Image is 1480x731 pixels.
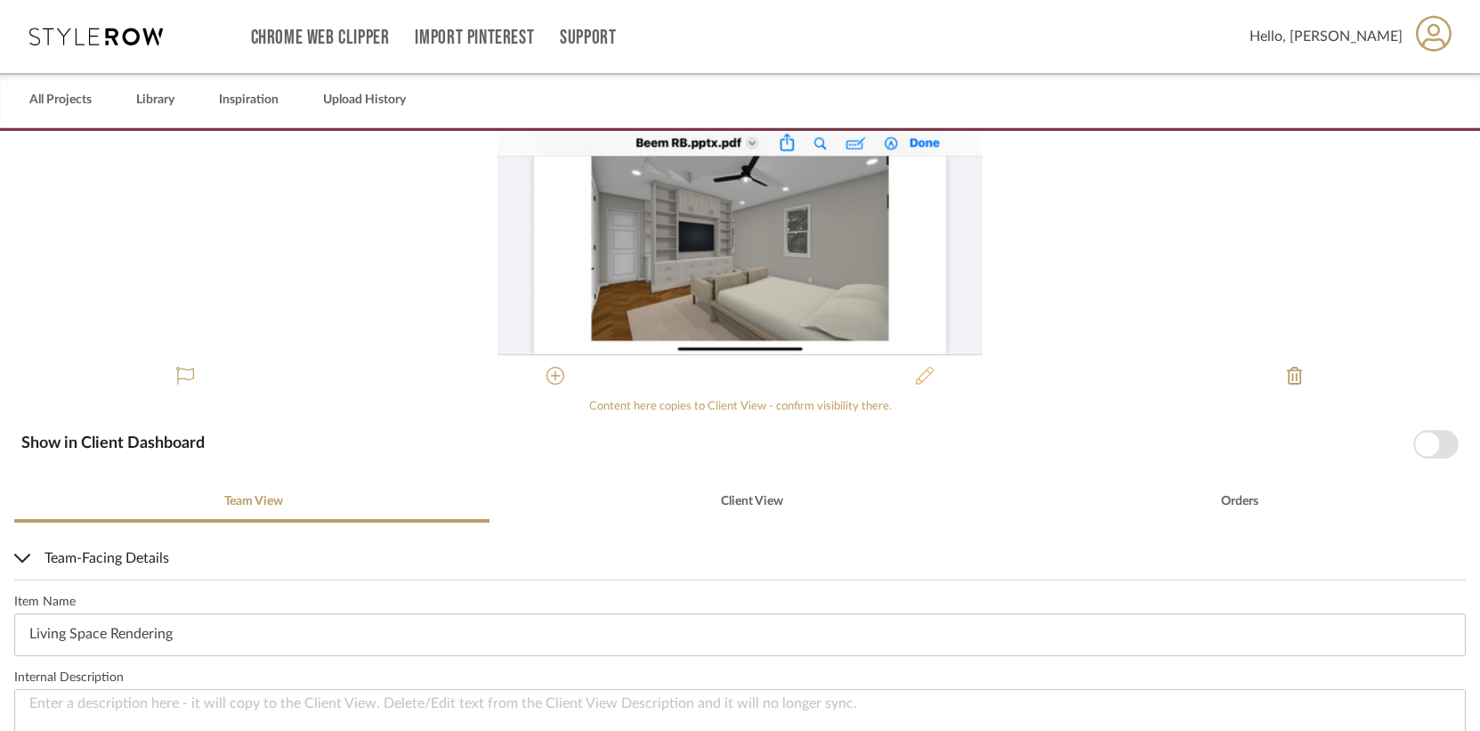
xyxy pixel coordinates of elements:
[14,398,1466,416] div: Content here copies to Client View - confirm visibility there.
[14,548,1459,569] span: Team-Facing Details
[251,30,390,45] a: Chrome Web Clipper
[1221,495,1258,508] span: Orders
[219,88,279,112] a: Inspiration
[560,30,616,45] a: Support
[721,495,783,508] span: Client View
[224,495,283,508] span: Team View
[497,131,983,355] img: 9003ddc0-7932-4fb8-a010-36bcd9331380_436x436.jpg
[1250,26,1403,47] span: Hello, [PERSON_NAME]
[323,88,406,112] a: Upload History
[29,88,92,112] a: All Projects
[136,88,174,112] a: Library
[21,435,205,451] span: Show in Client Dashboard
[14,595,1466,610] label: Item Name
[415,30,534,45] a: Import Pinterest
[14,613,1466,656] input: Enter Item Name
[14,670,1466,686] label: Internal Description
